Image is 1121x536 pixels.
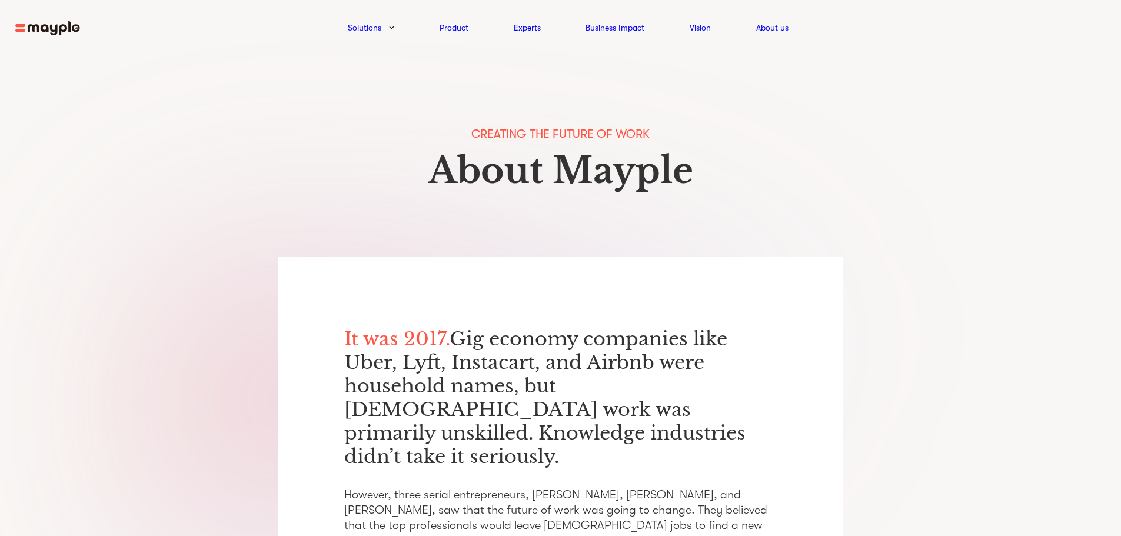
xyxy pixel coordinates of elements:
a: Business Impact [586,21,644,35]
a: About us [756,21,789,35]
span: It was 2017. [344,327,450,351]
img: mayple-logo [15,21,80,36]
img: arrow-down [389,26,394,29]
a: Solutions [348,21,381,35]
a: Product [440,21,468,35]
a: Experts [514,21,541,35]
p: Gig economy companies like Uber, Lyft, Instacart, and Airbnb were household names, but [DEMOGRAPH... [344,327,777,468]
a: Vision [690,21,711,35]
